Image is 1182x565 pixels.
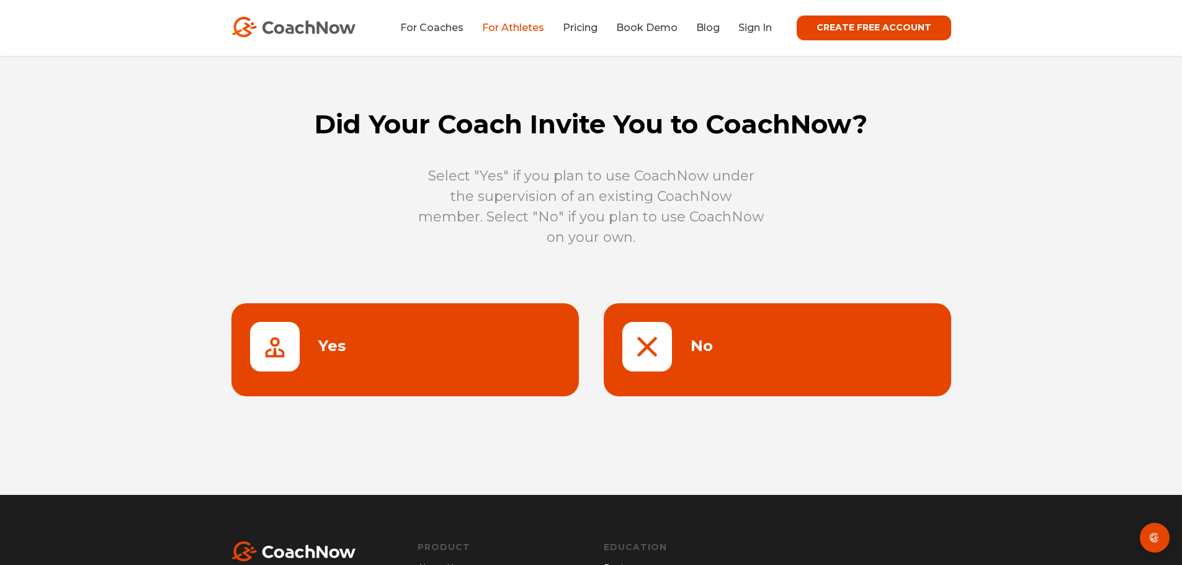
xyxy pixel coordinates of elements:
[738,22,772,33] a: Sign In
[797,16,951,40] a: CREATE FREE ACCOUNT
[563,22,598,33] a: Pricing
[400,22,463,33] a: For Coaches
[418,541,470,553] a: Product
[604,541,765,553] a: Education
[418,166,765,247] p: Select "Yes" if you plan to use CoachNow under the supervision of an existing CoachNow member. Se...
[482,22,544,33] a: For Athletes
[616,22,678,33] a: Book Demo
[219,109,964,141] h1: Did Your Coach Invite You to CoachNow?
[1140,523,1170,553] div: Open Intercom Messenger
[231,541,356,561] img: White CoachNow Logo
[696,22,720,33] a: Blog
[231,17,356,37] img: CoachNow Logo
